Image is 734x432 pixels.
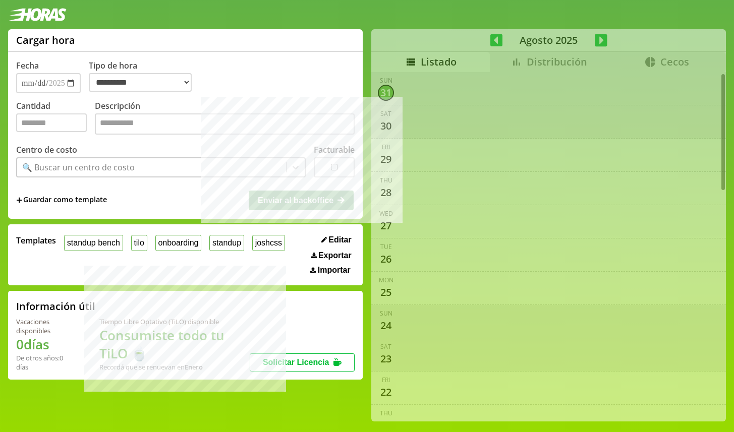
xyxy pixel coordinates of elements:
[16,353,75,372] div: De otros años: 0 días
[318,266,351,275] span: Importar
[16,195,107,206] span: +Guardar como template
[99,326,250,362] h1: Consumiste todo tu TiLO 🍵
[328,235,351,244] span: Editar
[16,235,56,246] span: Templates
[99,317,250,326] div: Tiempo Libre Optativo (TiLO) disponible
[16,113,87,132] input: Cantidad
[16,335,75,353] h1: 0 días
[131,235,147,251] button: tilo
[8,8,67,21] img: logotipo
[308,251,355,261] button: Exportar
[263,358,329,366] span: Solicitar Licencia
[99,362,250,372] div: Recordá que se renuevan en
[16,144,77,155] label: Centro de costo
[89,73,192,92] select: Tipo de hora
[22,162,135,173] div: 🔍 Buscar un centro de costo
[16,33,75,47] h1: Cargar hora
[185,362,203,372] b: Enero
[95,100,355,137] label: Descripción
[250,353,355,372] button: Solicitar Licencia
[318,235,355,245] button: Editar
[89,60,200,93] label: Tipo de hora
[16,100,95,137] label: Cantidad
[16,195,22,206] span: +
[16,299,95,313] h2: Información útil
[155,235,202,251] button: onboarding
[314,144,355,155] label: Facturable
[95,113,355,135] textarea: Descripción
[252,235,285,251] button: joshcss
[64,235,123,251] button: standup bench
[16,317,75,335] div: Vacaciones disponibles
[16,60,39,71] label: Fecha
[318,251,352,260] span: Exportar
[209,235,244,251] button: standup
